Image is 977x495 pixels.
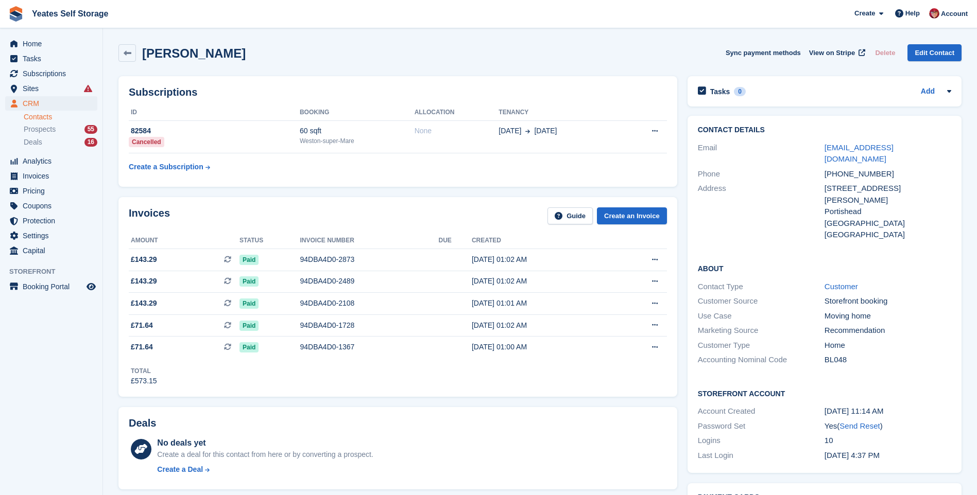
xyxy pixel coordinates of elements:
[499,126,521,136] span: [DATE]
[131,254,157,265] span: £143.29
[239,276,259,287] span: Paid
[698,183,825,241] div: Address
[698,435,825,447] div: Logins
[131,342,153,352] span: £71.64
[23,279,84,294] span: Booking Portal
[23,51,84,66] span: Tasks
[825,340,951,351] div: Home
[23,154,84,168] span: Analytics
[23,228,84,243] span: Settings
[698,420,825,432] div: Password Set
[84,84,92,93] i: Smart entry sync failures have occurred
[23,81,84,96] span: Sites
[300,320,438,331] div: 94DBA4D0-1728
[300,276,438,287] div: 94DBA4D0-2489
[5,228,97,243] a: menu
[839,421,880,430] a: Send Reset
[157,437,373,449] div: No deals yet
[825,143,894,164] a: [EMAIL_ADDRESS][DOMAIN_NAME]
[825,206,951,218] div: Portishead
[23,243,84,258] span: Capital
[157,449,373,460] div: Create a deal for this contact from here or by converting a prospect.
[142,46,246,60] h2: [PERSON_NAME]
[5,51,97,66] a: menu
[5,37,97,51] a: menu
[129,157,210,176] a: Create a Subscription
[825,168,951,180] div: [PHONE_NUMBER]
[157,464,203,475] div: Create a Deal
[698,354,825,366] div: Accounting Nominal Code
[698,126,951,134] h2: Contact Details
[698,405,825,417] div: Account Created
[23,96,84,111] span: CRM
[929,8,939,19] img: Wendie Tanner
[698,168,825,180] div: Phone
[825,420,951,432] div: Yes
[5,66,97,81] a: menu
[300,104,415,121] th: Booking
[825,435,951,447] div: 10
[825,229,951,241] div: [GEOGRAPHIC_DATA]
[129,126,300,136] div: 82584
[129,233,239,249] th: Amount
[698,295,825,307] div: Customer Source
[8,6,24,22] img: stora-icon-8386f47178a22dfd0bd8f6a31ec36ba5ce8667c1dd55bd0f319d3a0aa187defe.svg
[825,183,951,206] div: [STREET_ADDRESS][PERSON_NAME]
[131,376,157,386] div: £573.15
[5,96,97,111] a: menu
[85,280,97,293] a: Preview store
[23,66,84,81] span: Subscriptions
[24,125,56,134] span: Prospects
[726,44,801,61] button: Sync payment methods
[597,207,667,224] a: Create an Invoice
[825,310,951,322] div: Moving home
[837,421,882,430] span: ( )
[24,137,97,148] a: Deals 16
[472,342,612,352] div: [DATE] 01:00 AM
[300,136,415,146] div: Weston-super-Mare
[825,405,951,417] div: [DATE] 11:14 AM
[131,298,157,309] span: £143.29
[921,86,935,98] a: Add
[5,154,97,168] a: menu
[300,233,438,249] th: Invoice number
[710,87,730,96] h2: Tasks
[805,44,867,61] a: View on Stripe
[698,310,825,322] div: Use Case
[698,450,825,462] div: Last Login
[23,199,84,213] span: Coupons
[472,298,612,309] div: [DATE] 01:01 AM
[23,37,84,51] span: Home
[131,276,157,287] span: £143.29
[28,5,113,22] a: Yeates Self Storage
[825,282,858,291] a: Customer
[415,104,499,121] th: Allocation
[239,233,300,249] th: Status
[5,214,97,228] a: menu
[129,207,170,224] h2: Invoices
[157,464,373,475] a: Create a Deal
[84,125,97,134] div: 55
[84,138,97,147] div: 16
[825,354,951,366] div: BL048
[698,263,951,273] h2: About
[129,137,164,147] div: Cancelled
[239,298,259,309] span: Paid
[809,48,855,58] span: View on Stripe
[23,214,84,228] span: Protection
[300,298,438,309] div: 94DBA4D0-2108
[472,320,612,331] div: [DATE] 01:02 AM
[23,169,84,183] span: Invoices
[129,162,203,172] div: Create a Subscription
[300,342,438,352] div: 94DBA4D0-1367
[534,126,557,136] span: [DATE]
[5,169,97,183] a: menu
[24,137,42,147] span: Deals
[698,325,825,337] div: Marketing Source
[734,87,746,96] div: 0
[5,199,97,213] a: menu
[300,254,438,265] div: 94DBA4D0-2873
[825,218,951,229] div: [GEOGRAPHIC_DATA]
[131,320,153,331] span: £71.64
[439,233,472,249] th: Due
